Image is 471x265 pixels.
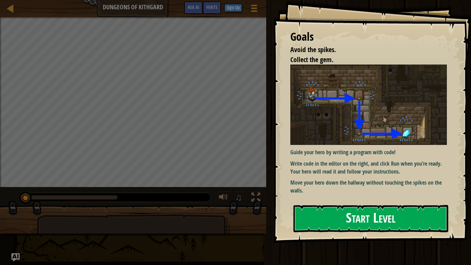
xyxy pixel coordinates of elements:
[206,4,218,10] span: Hints
[290,45,336,54] span: Avoid the spikes.
[290,179,447,195] p: Move your hero down the hallway without touching the spikes on the walls.
[282,55,445,65] li: Collect the gem.
[249,191,263,205] button: Toggle fullscreen
[11,253,20,262] button: Ask AI
[290,65,447,145] img: Dungeons of kithgard
[293,205,448,232] button: Start Level
[235,192,242,203] span: ♫
[217,191,230,205] button: Adjust volume
[184,1,203,14] button: Ask AI
[290,160,447,176] p: Write code in the editor on the right, and click Run when you’re ready. Your hero will read it an...
[290,148,447,156] p: Guide your hero by writing a program with code!
[282,45,445,55] li: Avoid the spikes.
[245,1,263,18] button: Show game menu
[290,55,333,64] span: Collect the gem.
[224,4,242,12] button: Sign Up
[290,29,447,45] div: Goals
[234,191,245,205] button: ♫
[188,4,199,10] span: Ask AI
